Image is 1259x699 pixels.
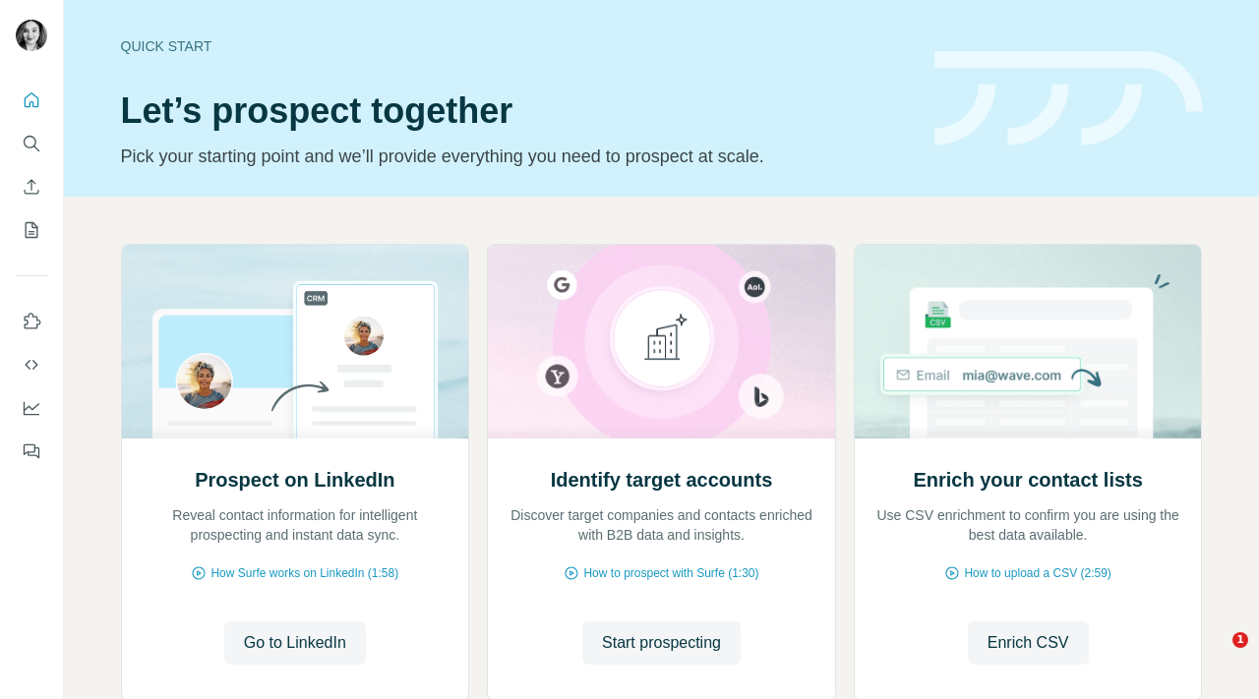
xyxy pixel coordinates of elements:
p: Use CSV enrichment to confirm you are using the best data available. [874,505,1182,545]
button: Enrich CSV [968,621,1089,665]
h2: Identify target accounts [551,466,773,494]
span: Start prospecting [602,631,721,655]
img: Enrich your contact lists [854,245,1203,438]
div: Quick start [121,36,911,56]
button: My lists [16,212,47,248]
p: Reveal contact information for intelligent prospecting and instant data sync. [142,505,450,545]
img: Prospect on LinkedIn [121,245,470,438]
button: Use Surfe on LinkedIn [16,304,47,339]
img: Avatar [16,20,47,51]
button: Go to LinkedIn [224,621,366,665]
span: How to upload a CSV (2:59) [964,564,1110,582]
button: Use Surfe API [16,347,47,382]
span: Enrich CSV [988,631,1069,655]
button: Enrich CSV [16,169,47,204]
span: Go to LinkedIn [244,631,346,655]
button: Quick start [16,83,47,118]
h2: Enrich your contact lists [913,466,1142,494]
span: 1 [1232,632,1248,648]
img: banner [934,51,1203,146]
h2: Prospect on LinkedIn [195,466,394,494]
button: Feedback [16,434,47,469]
p: Pick your starting point and we’ll provide everything you need to prospect at scale. [121,143,911,170]
iframe: Intercom live chat [1192,632,1239,679]
img: Identify target accounts [487,245,836,438]
span: How to prospect with Surfe (1:30) [583,564,758,582]
button: Dashboard [16,390,47,426]
h1: Let’s prospect together [121,91,911,131]
span: How Surfe works on LinkedIn (1:58) [210,564,398,582]
button: Search [16,126,47,161]
button: Start prospecting [582,621,741,665]
p: Discover target companies and contacts enriched with B2B data and insights. [508,505,815,545]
